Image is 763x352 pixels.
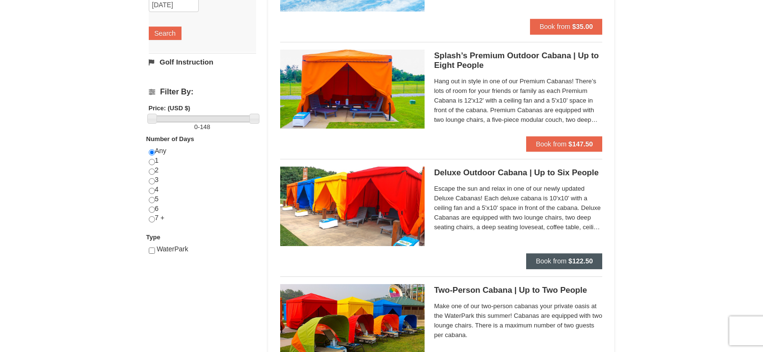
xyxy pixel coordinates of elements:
strong: $122.50 [569,257,593,265]
strong: $35.00 [572,23,593,30]
div: Any 1 2 3 4 5 6 7 + [149,146,256,233]
img: 6619917-1538-a53695fd.jpg [280,167,425,246]
span: Book from [536,257,567,265]
button: Book from $122.50 [526,253,602,269]
strong: Number of Days [146,135,194,143]
strong: Price: (USD $) [149,104,191,112]
button: Book from $147.50 [526,136,602,152]
button: Search [149,26,181,40]
span: Make one of our two-person cabanas your private oasis at the WaterPark this summer! Cabanas are e... [434,301,603,340]
strong: Type [146,234,160,241]
span: Book from [536,140,567,148]
h4: Filter By: [149,88,256,96]
span: 148 [200,123,210,130]
span: Hang out in style in one of our Premium Cabanas! There’s lots of room for your friends or family ... [434,77,603,125]
label: - [149,122,256,132]
img: 6619917-1540-abbb9b77.jpg [280,50,425,129]
h5: Splash’s Premium Outdoor Cabana | Up to Eight People [434,51,603,70]
button: Book from $35.00 [530,19,603,34]
span: WaterPark [156,245,188,253]
strong: $147.50 [569,140,593,148]
span: 0 [194,123,198,130]
a: Golf Instruction [149,53,256,71]
span: Book from [540,23,570,30]
span: Escape the sun and relax in one of our newly updated Deluxe Cabanas! Each deluxe cabana is 10'x10... [434,184,603,232]
h5: Deluxe Outdoor Cabana | Up to Six People [434,168,603,178]
h5: Two-Person Cabana | Up to Two People [434,286,603,295]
